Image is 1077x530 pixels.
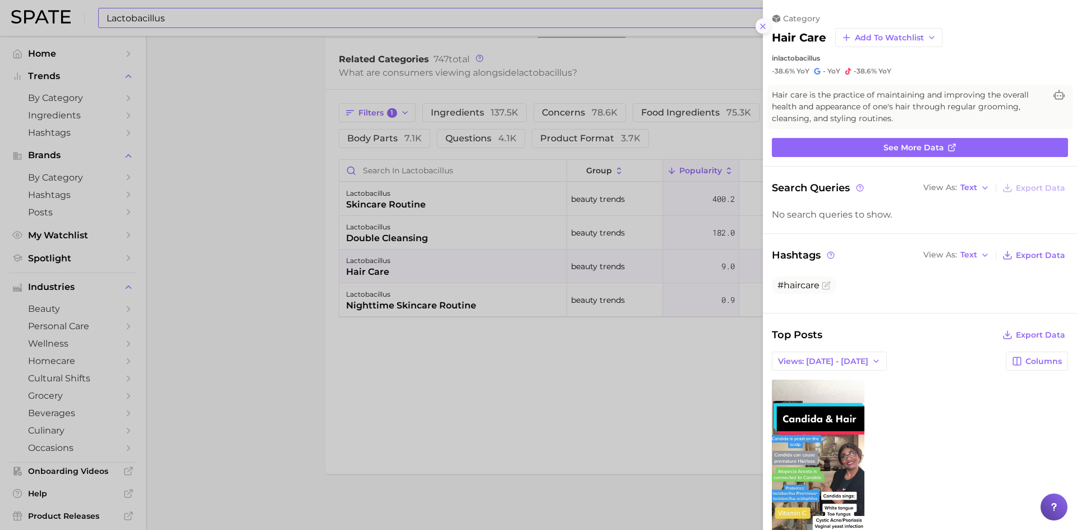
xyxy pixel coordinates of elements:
[783,13,820,24] span: category
[1006,352,1068,371] button: Columns
[1016,330,1065,340] span: Export Data
[772,180,866,196] span: Search Queries
[923,252,957,258] span: View As
[822,281,831,290] button: Flag as miscategorized or irrelevant
[878,67,891,76] span: YoY
[777,280,820,291] span: #haircare
[1025,357,1062,366] span: Columns
[772,247,836,263] span: Hashtags
[920,248,992,262] button: View AsText
[772,67,795,75] span: -38.6%
[883,143,944,153] span: See more data
[772,31,826,44] h2: hair care
[772,327,822,343] span: Top Posts
[1000,180,1068,196] button: Export Data
[772,54,1068,62] div: in
[778,54,820,62] span: lactobacillus
[960,185,977,191] span: Text
[855,33,924,43] span: Add to Watchlist
[835,28,942,47] button: Add to Watchlist
[854,67,877,75] span: -38.6%
[1016,183,1065,193] span: Export Data
[920,181,992,195] button: View AsText
[823,67,826,75] span: -
[772,209,1068,220] div: No search queries to show.
[797,67,809,76] span: YoY
[772,138,1068,157] a: See more data
[778,357,868,366] span: Views: [DATE] - [DATE]
[1000,327,1068,343] button: Export Data
[923,185,957,191] span: View As
[960,252,977,258] span: Text
[1016,251,1065,260] span: Export Data
[772,352,887,371] button: Views: [DATE] - [DATE]
[772,89,1046,125] span: Hair care is the practice of maintaining and improving the overall health and appearance of one's...
[827,67,840,76] span: YoY
[1000,247,1068,263] button: Export Data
